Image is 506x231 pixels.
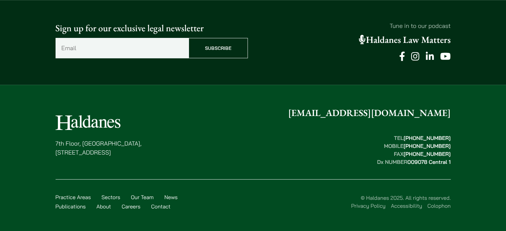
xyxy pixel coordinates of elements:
a: Contact [151,203,170,210]
p: 7th Floor, [GEOGRAPHIC_DATA], [STREET_ADDRESS] [56,139,142,157]
img: Logo of Haldanes [56,115,120,130]
div: © Haldanes 2025. All rights reserved. [187,194,451,210]
strong: TEL MOBILE FAX Dx NUMBER [377,135,450,165]
a: Practice Areas [56,194,91,200]
a: About [96,203,111,210]
a: Haldanes Law Matters [359,34,451,46]
mark: [PHONE_NUMBER] [404,151,451,157]
a: Privacy Policy [351,202,385,209]
a: News [164,194,178,200]
mark: [PHONE_NUMBER] [404,135,451,141]
a: Sectors [101,194,120,200]
a: Our Team [131,194,154,200]
mark: [PHONE_NUMBER] [404,143,451,149]
mark: 009078 Central 1 [407,159,450,165]
a: [EMAIL_ADDRESS][DOMAIN_NAME] [288,107,451,119]
input: Email [56,38,189,58]
a: Accessibility [391,202,422,209]
p: Sign up for our exclusive legal newsletter [56,21,248,35]
a: Colophon [427,202,451,209]
a: Careers [122,203,141,210]
p: Tune in to our podcast [258,21,451,30]
a: Publications [56,203,86,210]
input: Subscribe [189,38,248,58]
